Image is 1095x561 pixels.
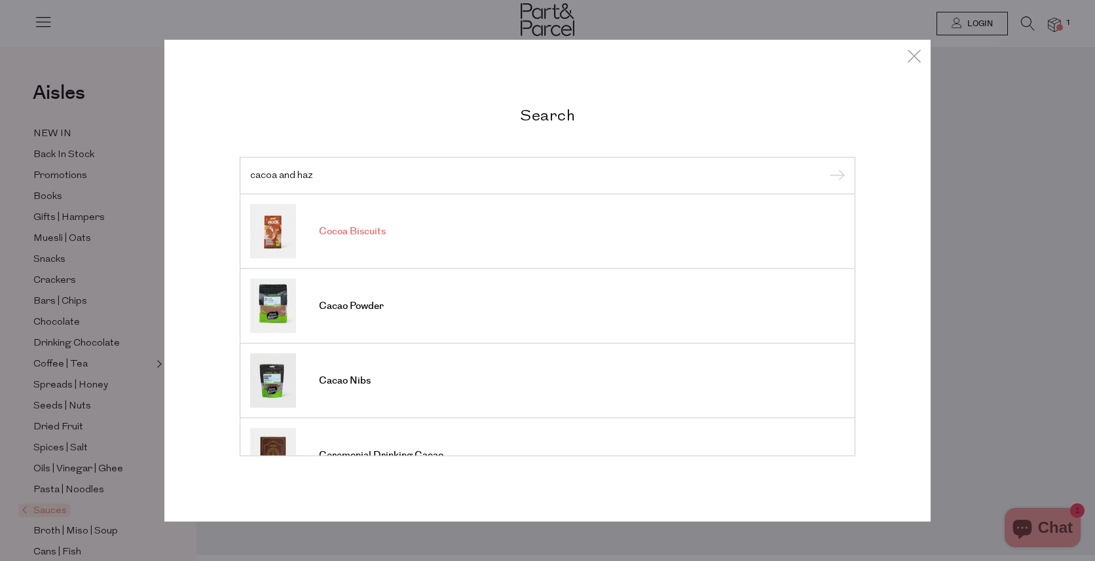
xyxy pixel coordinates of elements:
[250,279,845,333] a: Cacao Powder
[250,170,845,180] input: Search
[250,353,845,408] a: Cacao Nibs
[250,428,296,482] img: Ceremonial Drinking Cacao
[250,204,845,259] a: Cocoa Biscuits
[240,105,855,124] h2: Search
[250,279,296,333] img: Cacao Powder
[250,428,845,482] a: Ceremonial Drinking Cacao
[319,225,386,238] span: Cocoa Biscuits
[250,204,296,259] img: Cocoa Biscuits
[319,300,384,313] span: Cacao Powder
[319,449,443,462] span: Ceremonial Drinking Cacao
[250,353,296,408] img: Cacao Nibs
[319,374,371,388] span: Cacao Nibs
